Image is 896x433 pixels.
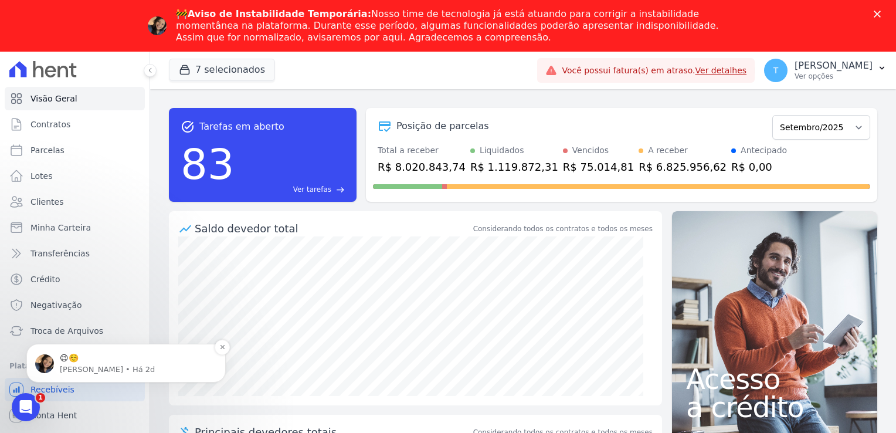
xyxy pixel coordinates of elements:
[563,159,634,175] div: R$ 75.014,81
[648,144,688,157] div: A receber
[30,93,77,104] span: Visão Geral
[572,144,609,157] div: Vencidos
[195,221,471,236] div: Saldo devedor total
[378,144,466,157] div: Total a receber
[5,268,145,291] a: Crédito
[795,60,873,72] p: [PERSON_NAME]
[26,84,45,103] img: Profile image for Adriane
[169,59,275,81] button: 7 selecionados
[239,184,345,195] a: Ver tarefas east
[5,293,145,317] a: Negativação
[5,242,145,265] a: Transferências
[5,138,145,162] a: Parcelas
[51,83,202,94] p: 😉☺️
[9,270,243,401] iframe: Intercom notifications mensagem
[188,8,371,19] b: Aviso de Instabilidade Temporária:
[686,365,863,393] span: Acesso
[5,404,145,427] a: Conta Hent
[181,120,195,134] span: task_alt
[686,393,863,421] span: a crédito
[396,119,489,133] div: Posição de parcelas
[5,164,145,188] a: Lotes
[5,378,145,401] a: Recebíveis
[336,185,345,194] span: east
[181,134,235,195] div: 83
[5,216,145,239] a: Minha Carteira
[639,159,727,175] div: R$ 6.825.956,62
[378,159,466,175] div: R$ 8.020.843,74
[773,66,779,75] span: T
[5,113,145,136] a: Contratos
[695,66,747,75] a: Ver detalhes
[5,87,145,110] a: Visão Geral
[148,16,167,35] img: Profile image for Adriane
[36,393,45,402] span: 1
[731,159,787,175] div: R$ 0,00
[480,144,524,157] div: Liquidados
[5,319,145,343] a: Troca de Arquivos
[30,144,65,156] span: Parcelas
[199,120,284,134] span: Tarefas em aberto
[51,94,202,105] p: Message from Adriane, sent Há 2d
[30,410,77,421] span: Conta Hent
[18,74,217,113] div: message notification from Adriane, Há 2d. 😉☺️
[30,119,70,130] span: Contratos
[30,222,91,234] span: Minha Carteira
[12,393,40,421] iframe: Intercom live chat
[30,248,90,259] span: Transferências
[206,70,221,85] button: Dismiss notification
[30,170,53,182] span: Lotes
[795,72,873,81] p: Ver opções
[176,8,729,43] div: 🚧 Nosso time de tecnologia já está atuando para corrigir a instabilidade momentânea na plataforma...
[293,184,331,195] span: Ver tarefas
[473,224,653,234] div: Considerando todos os contratos e todos os meses
[470,159,558,175] div: R$ 1.119.872,31
[741,144,787,157] div: Antecipado
[562,65,746,77] span: Você possui fatura(s) em atraso.
[874,11,885,18] div: Fechar
[5,190,145,214] a: Clientes
[755,54,896,87] button: T [PERSON_NAME] Ver opções
[30,196,63,208] span: Clientes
